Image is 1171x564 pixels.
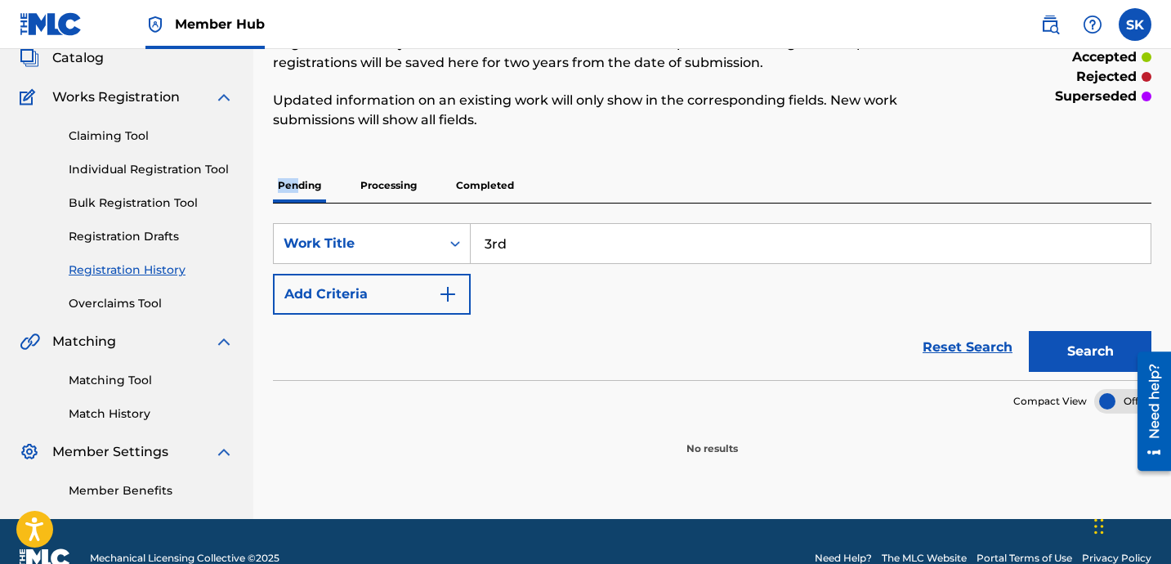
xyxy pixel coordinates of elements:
img: Member Settings [20,442,39,462]
span: Catalog [52,48,104,68]
p: Registration History is a record of new work submissions or updates to existing works. Updates or... [273,34,950,73]
a: CatalogCatalog [20,48,104,68]
form: Search Form [273,223,1151,380]
img: Works Registration [20,87,41,107]
a: Individual Registration Tool [69,161,234,178]
a: Public Search [1034,8,1066,41]
div: Drag [1094,502,1104,551]
span: Compact View [1013,394,1087,409]
a: Reset Search [914,329,1021,365]
p: accepted [1072,47,1137,67]
a: Match History [69,405,234,423]
img: MLC Logo [20,12,83,36]
p: Completed [451,168,519,203]
span: Member Hub [175,15,265,34]
img: expand [214,87,234,107]
img: Catalog [20,48,39,68]
div: Help [1076,8,1109,41]
p: Processing [355,168,422,203]
img: Top Rightsholder [145,15,165,34]
p: rejected [1076,67,1137,87]
img: 9d2ae6d4665cec9f34b9.svg [438,284,458,304]
span: Member Settings [52,442,168,462]
a: Registration Drafts [69,228,234,245]
button: Search [1029,331,1151,372]
a: Overclaims Tool [69,295,234,312]
iframe: Resource Center [1125,346,1171,477]
div: Work Title [284,234,431,253]
img: Matching [20,332,40,351]
a: Matching Tool [69,372,234,389]
span: Matching [52,332,116,351]
span: Works Registration [52,87,180,107]
img: expand [214,442,234,462]
a: Member Benefits [69,482,234,499]
button: Add Criteria [273,274,471,315]
p: Updated information on an existing work will only show in the corresponding fields. New work subm... [273,91,950,130]
a: Bulk Registration Tool [69,195,234,212]
img: help [1083,15,1102,34]
p: Pending [273,168,326,203]
iframe: Chat Widget [1089,486,1171,564]
img: search [1040,15,1060,34]
img: expand [214,332,234,351]
a: Registration History [69,262,234,279]
div: User Menu [1119,8,1151,41]
a: Claiming Tool [69,128,234,145]
p: superseded [1055,87,1137,106]
p: No results [686,422,738,456]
